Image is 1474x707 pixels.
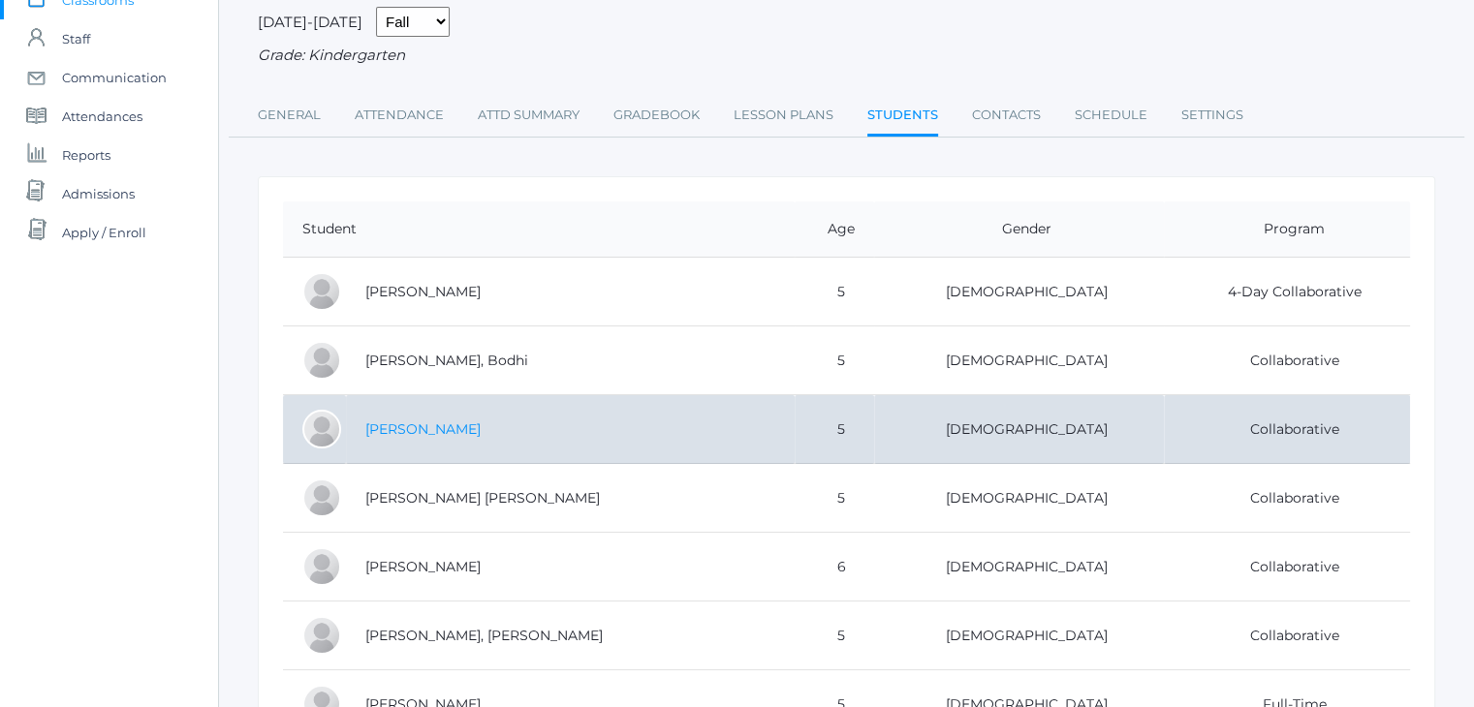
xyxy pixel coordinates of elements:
a: Attd Summary [478,96,580,135]
a: Contacts [972,96,1041,135]
th: Gender [874,201,1164,258]
a: General [258,96,321,135]
a: [PERSON_NAME], [PERSON_NAME] [365,627,603,644]
td: Collaborative [1164,601,1410,670]
th: Program [1164,201,1410,258]
td: 5 [795,601,875,670]
div: Bodhi Dreher [302,341,341,380]
span: Apply / Enroll [62,213,146,252]
td: Collaborative [1164,326,1410,395]
a: [PERSON_NAME], Bodhi [365,352,528,369]
td: Collaborative [1164,464,1410,533]
a: Lesson Plans [734,96,833,135]
div: Annie Grace Gregg [302,478,341,517]
td: Collaborative [1164,533,1410,601]
td: [DEMOGRAPHIC_DATA] [874,395,1164,464]
th: Student [283,201,795,258]
span: Attendances [62,97,142,136]
a: [PERSON_NAME] [365,420,481,438]
a: Gradebook [613,96,700,135]
td: [DEMOGRAPHIC_DATA] [874,464,1164,533]
a: [PERSON_NAME] [365,283,481,300]
td: [DEMOGRAPHIC_DATA] [874,326,1164,395]
td: 4-Day Collaborative [1164,258,1410,326]
div: Grade: Kindergarten [258,45,1435,67]
a: [PERSON_NAME] [365,558,481,575]
a: Settings [1181,96,1243,135]
td: [DEMOGRAPHIC_DATA] [874,533,1164,601]
a: [PERSON_NAME] [PERSON_NAME] [365,489,600,507]
a: Students [867,96,938,138]
span: Admissions [62,174,135,213]
td: 6 [795,533,875,601]
td: [DEMOGRAPHIC_DATA] [874,601,1164,670]
th: Age [795,201,875,258]
span: [DATE]-[DATE] [258,13,362,31]
td: [DEMOGRAPHIC_DATA] [874,258,1164,326]
td: 5 [795,464,875,533]
a: Schedule [1075,96,1147,135]
td: 5 [795,395,875,464]
div: Stone Haynes [302,616,341,655]
div: William Hamilton [302,547,341,586]
a: Attendance [355,96,444,135]
td: 5 [795,258,875,326]
td: Collaborative [1164,395,1410,464]
td: 5 [795,326,875,395]
span: Reports [62,136,110,174]
span: Staff [62,19,90,58]
span: Communication [62,58,167,97]
div: Maia Canan [302,272,341,311]
div: Charles Fox [302,410,341,448]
